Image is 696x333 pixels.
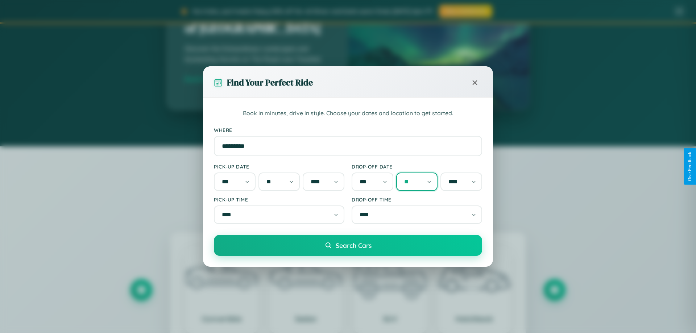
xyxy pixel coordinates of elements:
[352,163,482,170] label: Drop-off Date
[214,163,344,170] label: Pick-up Date
[227,76,313,88] h3: Find Your Perfect Ride
[214,196,344,203] label: Pick-up Time
[214,127,482,133] label: Where
[336,241,372,249] span: Search Cars
[352,196,482,203] label: Drop-off Time
[214,109,482,118] p: Book in minutes, drive in style. Choose your dates and location to get started.
[214,235,482,256] button: Search Cars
